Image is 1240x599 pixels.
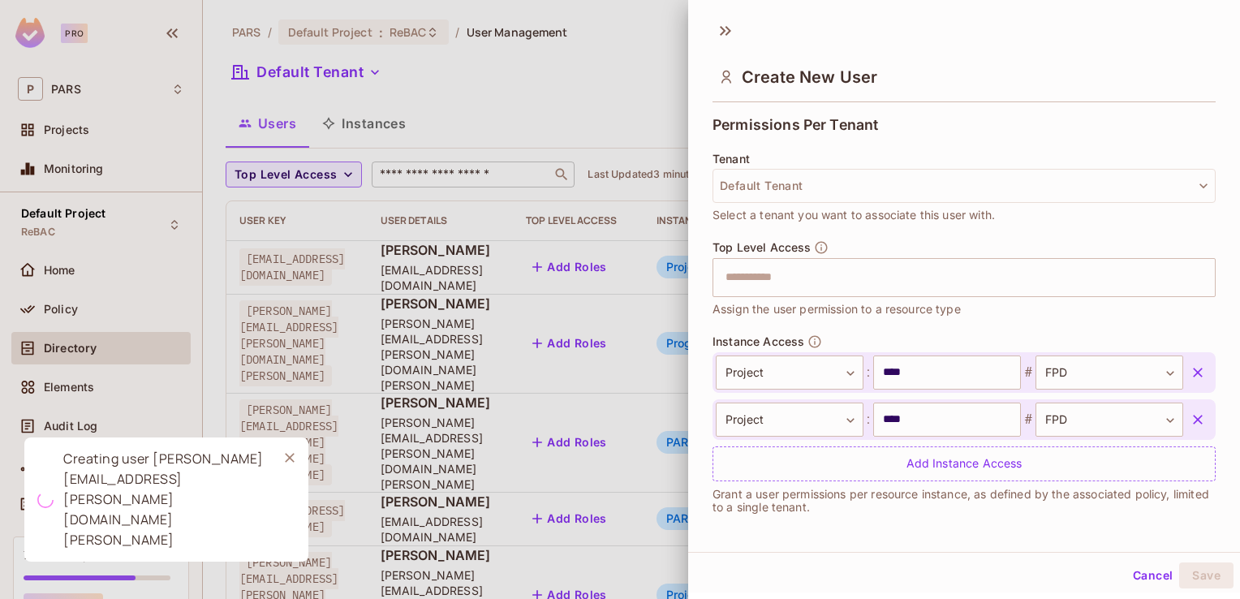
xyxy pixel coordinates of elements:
[863,410,873,429] span: :
[713,446,1216,481] div: Add Instance Access
[1179,562,1234,588] button: Save
[713,206,995,224] span: Select a tenant you want to associate this user with.
[1035,356,1183,390] div: FPD
[1035,403,1183,437] div: FPD
[1207,275,1210,278] button: Open
[713,488,1216,514] p: Grant a user permissions per resource instance, as defined by the associated policy, limited to a...
[713,300,961,318] span: Assign the user permission to a resource type
[713,153,750,166] span: Tenant
[716,403,863,437] div: Project
[713,117,878,133] span: Permissions Per Tenant
[278,446,302,470] button: Close
[716,356,863,390] div: Project
[742,67,877,87] span: Create New User
[1021,363,1035,382] span: #
[713,241,811,254] span: Top Level Access
[863,363,873,382] span: :
[63,449,265,550] div: Creating user [PERSON_NAME][EMAIL_ADDRESS][PERSON_NAME][DOMAIN_NAME][PERSON_NAME]
[1126,562,1179,588] button: Cancel
[713,169,1216,203] button: Default Tenant
[1021,410,1035,429] span: #
[713,335,804,348] span: Instance Access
